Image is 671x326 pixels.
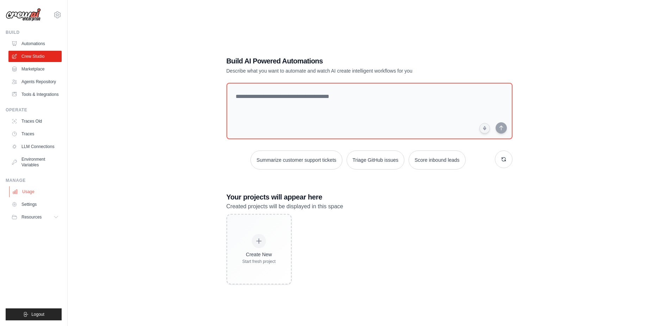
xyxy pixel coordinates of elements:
[8,128,62,140] a: Traces
[495,150,512,168] button: Get new suggestions
[409,150,466,170] button: Score inbound leads
[6,107,62,113] div: Operate
[8,63,62,75] a: Marketplace
[479,123,490,134] button: Click to speak your automation idea
[226,67,463,74] p: Describe what you want to automate and watch AI create intelligent workflows for you
[636,292,671,326] iframe: Chat Widget
[6,178,62,183] div: Manage
[6,308,62,320] button: Logout
[8,141,62,152] a: LLM Connections
[8,211,62,223] button: Resources
[242,259,276,264] div: Start fresh project
[8,199,62,210] a: Settings
[226,192,512,202] h3: Your projects will appear here
[242,251,276,258] div: Create New
[8,89,62,100] a: Tools & Integrations
[226,202,512,211] p: Created projects will be displayed in this space
[8,154,62,171] a: Environment Variables
[8,38,62,49] a: Automations
[347,150,404,170] button: Triage GitHub issues
[8,116,62,127] a: Traces Old
[31,312,44,317] span: Logout
[8,51,62,62] a: Crew Studio
[250,150,342,170] button: Summarize customer support tickets
[226,56,463,66] h1: Build AI Powered Automations
[6,8,41,21] img: Logo
[8,76,62,87] a: Agents Repository
[9,186,62,197] a: Usage
[6,30,62,35] div: Build
[21,214,42,220] span: Resources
